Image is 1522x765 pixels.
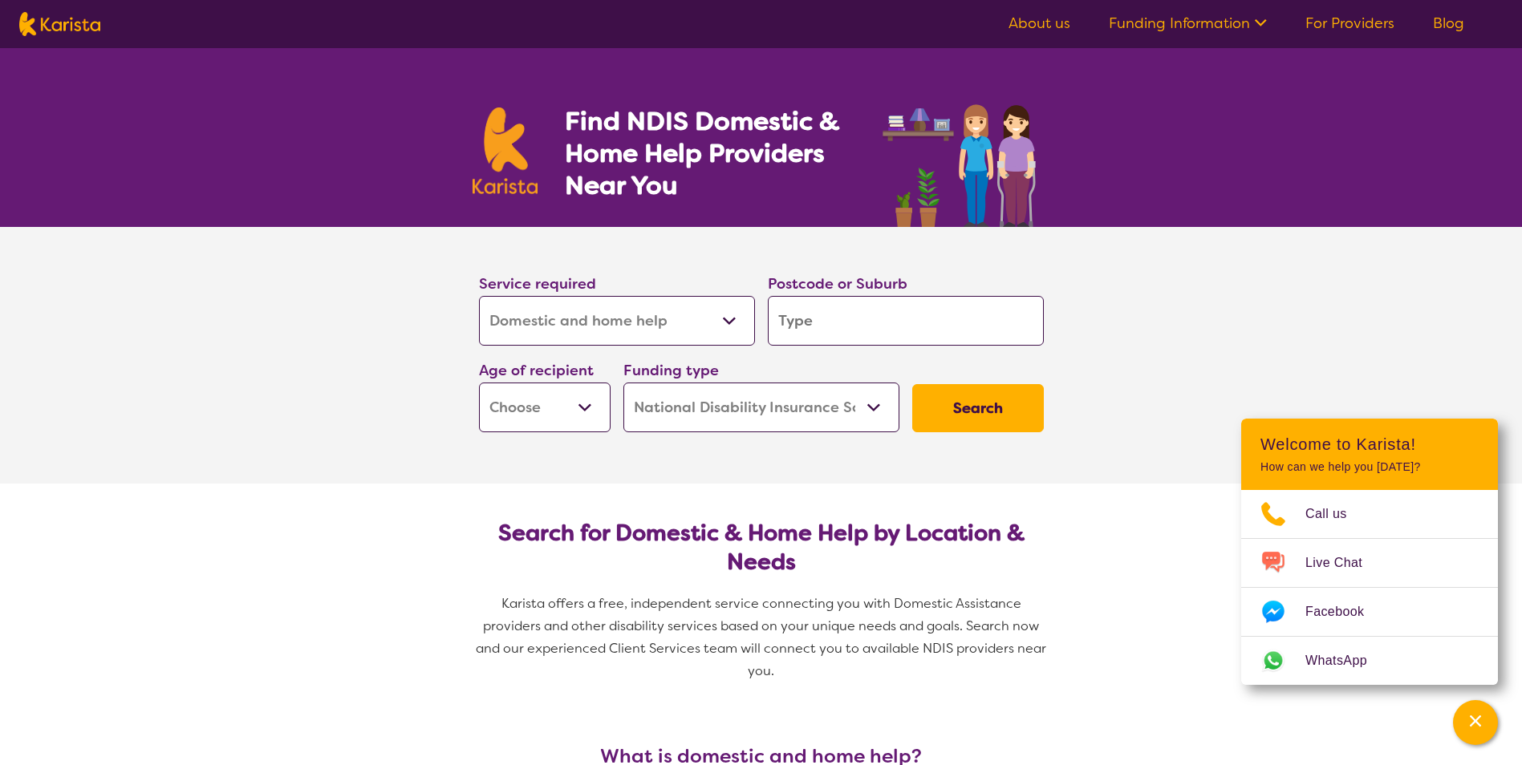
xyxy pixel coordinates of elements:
img: Karista logo [19,12,100,36]
a: For Providers [1305,14,1394,33]
label: Postcode or Suburb [768,274,907,293]
h2: Search for Domestic & Home Help by Location & Needs [492,519,1031,577]
h1: Find NDIS Domestic & Home Help Providers Near You [565,105,862,201]
span: Call us [1305,502,1366,526]
span: Facebook [1305,600,1383,624]
input: Type [768,296,1044,346]
a: About us [1009,14,1070,33]
span: WhatsApp [1305,649,1386,673]
div: Channel Menu [1241,419,1498,685]
h2: Welcome to Karista! [1260,435,1479,454]
button: Channel Menu [1453,700,1498,745]
label: Funding type [623,361,719,380]
a: Web link opens in a new tab. [1241,637,1498,685]
img: domestic-help [878,87,1049,227]
a: Funding Information [1109,14,1267,33]
ul: Choose channel [1241,490,1498,685]
button: Search [912,384,1044,432]
label: Service required [479,274,596,293]
label: Age of recipient [479,361,594,380]
span: Karista offers a free, independent service connecting you with Domestic Assistance providers and ... [476,595,1049,679]
a: Blog [1433,14,1464,33]
p: How can we help you [DATE]? [1260,460,1479,474]
span: Live Chat [1305,551,1382,575]
img: Karista logo [473,107,538,194]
